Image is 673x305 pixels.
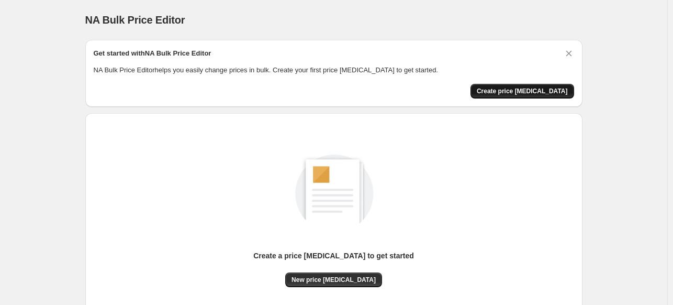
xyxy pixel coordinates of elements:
[285,273,382,287] button: New price [MEDICAL_DATA]
[85,14,185,26] span: NA Bulk Price Editor
[477,87,568,95] span: Create price [MEDICAL_DATA]
[253,250,414,261] p: Create a price [MEDICAL_DATA] to get started
[470,84,574,99] button: Create price change job
[94,65,574,75] p: NA Bulk Price Editor helps you easily change prices in bulk. Create your first price [MEDICAL_DAT...
[94,48,211,59] h2: Get started with NA Bulk Price Editor
[291,276,376,284] span: New price [MEDICAL_DATA]
[564,48,574,59] button: Dismiss card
